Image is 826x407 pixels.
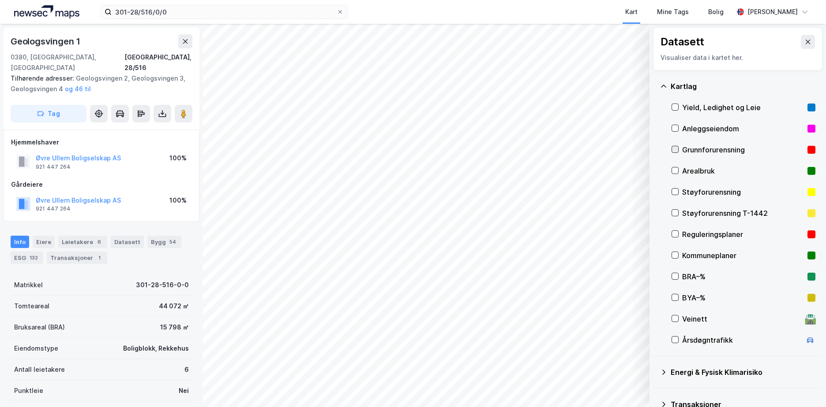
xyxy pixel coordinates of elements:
div: [PERSON_NAME] [747,7,798,17]
div: 🛣️ [804,313,816,325]
div: 100% [169,195,187,206]
div: Datasett [661,35,704,49]
div: 301-28-516-0-0 [136,280,189,290]
button: Tag [11,105,86,122]
div: Reguleringsplaner [682,229,804,240]
div: Kartlag [671,81,815,92]
div: 132 [28,253,40,262]
div: Kommuneplaner [682,250,804,261]
div: Info [11,236,29,248]
div: ESG [11,252,43,264]
div: Eiendomstype [14,343,58,354]
input: Søk på adresse, matrikkel, gårdeiere, leietakere eller personer [112,5,337,18]
div: Geologsvingen 2, Geologsvingen 3, Geologsvingen 4 [11,73,185,94]
img: logo.a4113a55bc3d86da70a041830d287a7e.svg [14,5,79,18]
div: Nei [179,385,189,396]
div: Geologsvingen 1 [11,34,82,48]
div: Bolig [708,7,724,17]
div: Bygg [147,236,181,248]
div: Punktleie [14,385,43,396]
div: Hjemmelshaver [11,137,192,148]
div: 6 [95,237,104,246]
div: 6 [184,364,189,375]
div: Energi & Fysisk Klimarisiko [671,367,815,377]
div: Bruksareal (BRA) [14,322,65,333]
div: Yield, Ledighet og Leie [682,102,804,113]
div: Arealbruk [682,166,804,176]
div: BYA–% [682,292,804,303]
div: Antall leietakere [14,364,65,375]
div: Tomteareal [14,301,49,311]
div: BRA–% [682,271,804,282]
div: 921 447 264 [36,205,71,212]
div: 54 [168,237,178,246]
div: 0380, [GEOGRAPHIC_DATA], [GEOGRAPHIC_DATA] [11,52,124,73]
div: Leietakere [58,236,107,248]
div: Veinett [682,314,801,324]
div: Årsdøgntrafikk [682,335,801,345]
div: Grunnforurensning [682,144,804,155]
div: Visualiser data i kartet her. [661,52,815,63]
div: 100% [169,153,187,163]
div: 44 072 ㎡ [159,301,189,311]
span: Tilhørende adresser: [11,74,76,82]
div: Datasett [111,236,144,248]
div: Støyforurensning T-1442 [682,208,804,218]
div: Eiere [33,236,55,248]
iframe: Chat Widget [782,365,826,407]
div: Boligblokk, Rekkehus [123,343,189,354]
div: 1 [95,253,104,262]
div: [GEOGRAPHIC_DATA], 28/516 [124,52,192,73]
div: 15 798 ㎡ [160,322,189,333]
div: Matrikkel [14,280,43,290]
div: 921 447 264 [36,163,71,170]
div: Anleggseiendom [682,123,804,134]
div: Mine Tags [657,7,689,17]
div: Støyforurensning [682,187,804,197]
div: Kart [625,7,638,17]
div: Transaksjoner [47,252,107,264]
div: Gårdeiere [11,179,192,190]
